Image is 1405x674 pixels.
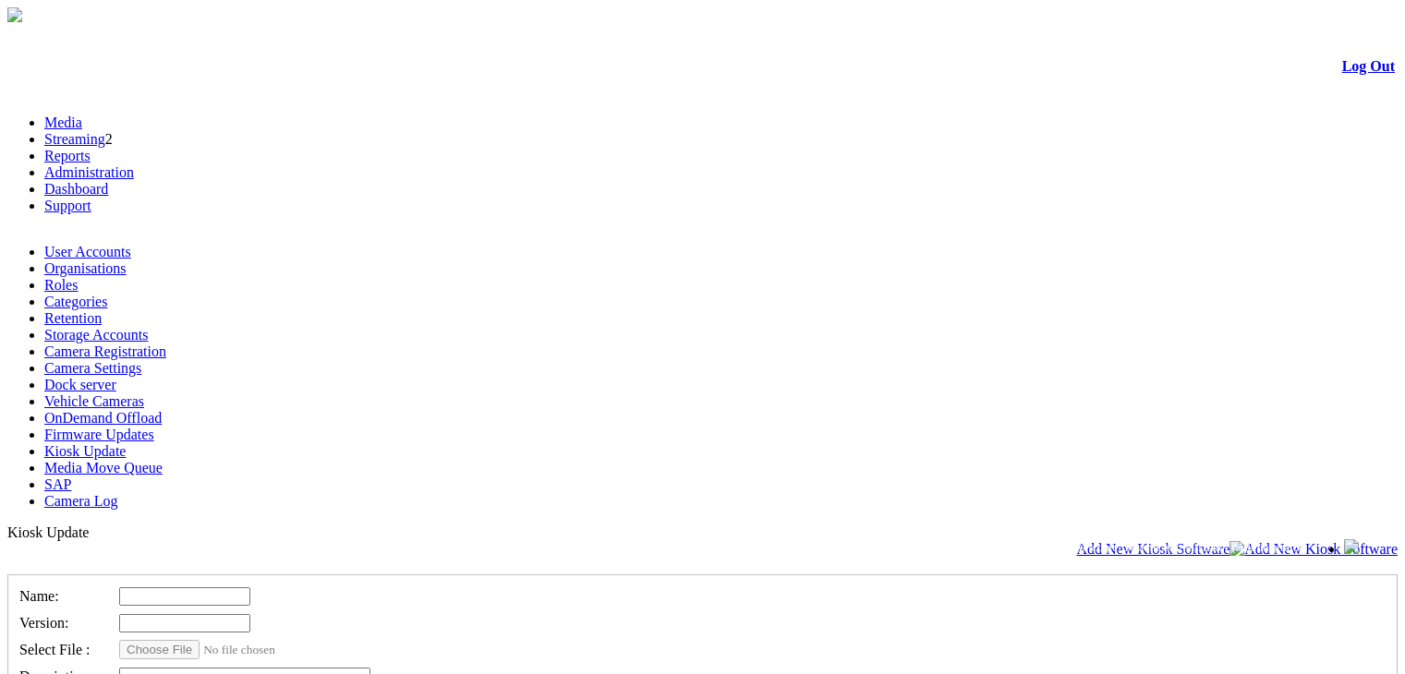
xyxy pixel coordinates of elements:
a: Firmware Updates [44,427,154,442]
a: Media Move Queue [44,460,163,475]
span: Welcome, System Administrator (Administrator) [1072,540,1307,554]
a: Support [44,198,91,213]
a: Organisations [44,260,127,276]
a: Log Out [1342,58,1395,74]
span: Name: [19,588,59,604]
span: Select File : [19,642,90,657]
a: Dashboard [44,181,108,197]
a: Reports [44,148,91,163]
a: Camera Settings [44,360,141,376]
a: Administration [44,164,134,180]
span: 2 [105,131,113,147]
img: arrow-3.png [7,7,22,22]
a: OnDemand Offload [44,410,162,426]
a: Streaming [44,131,105,147]
a: Camera Registration [44,343,166,359]
a: Storage Accounts [44,327,148,343]
a: Vehicle Cameras [44,393,144,409]
a: SAP [44,476,71,492]
img: bell24.png [1344,539,1359,554]
a: Camera Log [44,493,118,509]
a: Kiosk Update [44,443,126,459]
a: Media [44,114,82,130]
a: Roles [44,277,78,293]
a: User Accounts [44,244,131,259]
a: Categories [44,294,107,309]
a: Dock server [44,377,116,392]
a: Retention [44,310,102,326]
span: Version: [19,615,68,631]
span: Kiosk Update [7,524,89,540]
